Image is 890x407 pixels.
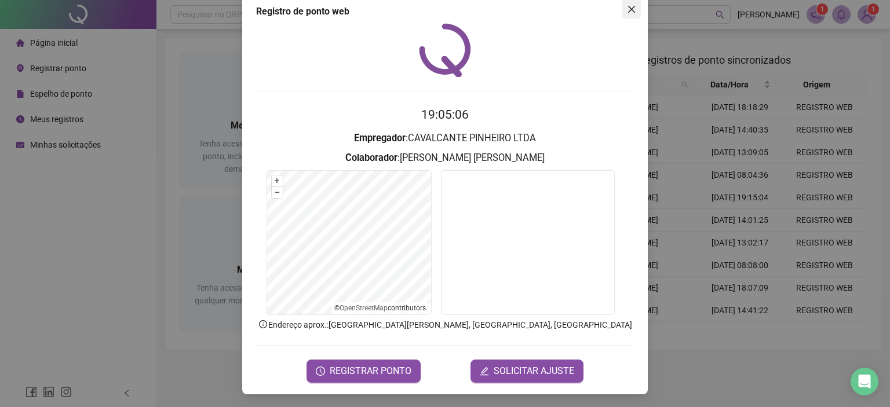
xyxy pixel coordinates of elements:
[494,364,574,378] span: SOLICITAR AJUSTE
[334,304,428,312] li: © contributors.
[307,360,421,383] button: REGISTRAR PONTO
[258,319,268,329] span: info-circle
[272,175,283,186] button: +
[851,368,878,395] div: Open Intercom Messenger
[256,151,634,166] h3: : [PERSON_NAME] [PERSON_NAME]
[316,366,325,376] span: clock-circle
[480,366,489,376] span: edit
[627,5,636,14] span: close
[330,364,411,378] span: REGISTRAR PONTO
[272,187,283,198] button: –
[256,5,634,19] div: Registro de ponto web
[354,133,406,144] strong: Empregador
[419,23,471,77] img: QRPoint
[340,304,388,312] a: OpenStreetMap
[256,131,634,146] h3: : CAVALCANTE PINHEIRO LTDA
[421,108,469,122] time: 19:05:06
[470,360,583,383] button: editSOLICITAR AJUSTE
[256,318,634,331] p: Endereço aprox. : [GEOGRAPHIC_DATA][PERSON_NAME], [GEOGRAPHIC_DATA], [GEOGRAPHIC_DATA]
[345,152,397,163] strong: Colaborador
